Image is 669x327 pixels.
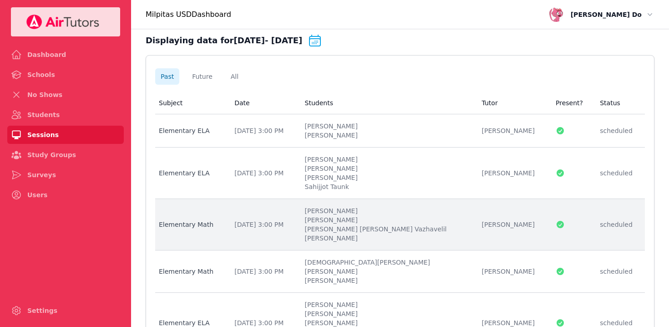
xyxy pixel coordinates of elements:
[482,267,545,276] div: [PERSON_NAME]
[305,267,471,276] li: [PERSON_NAME]
[482,126,545,135] div: [PERSON_NAME]
[600,319,633,327] span: scheduled
[159,220,223,229] div: Elementary Math
[476,92,550,114] th: Tutor
[155,250,645,293] tr: Elementary Math[DATE] 3:00 PM[DEMOGRAPHIC_DATA][PERSON_NAME][PERSON_NAME][PERSON_NAME][PERSON_NAM...
[155,92,229,114] th: Subject
[305,182,471,191] li: Sahijjot Taunk
[7,166,124,184] a: Surveys
[600,268,633,275] span: scheduled
[187,68,218,85] button: Future
[26,15,100,29] img: Your Company
[482,169,545,178] div: [PERSON_NAME]
[234,220,294,229] div: [DATE] 3:00 PM
[7,66,124,84] a: Schools
[155,148,645,199] tr: Elementary ELA[DATE] 3:00 PM[PERSON_NAME][PERSON_NAME][PERSON_NAME]Sahijjot Taunk[PERSON_NAME]sch...
[155,68,244,85] nav: Tabs
[159,169,223,178] div: Elementary ELA
[225,68,244,85] button: All
[7,301,124,320] a: Settings
[159,267,223,276] div: Elementary Math
[305,309,471,318] li: [PERSON_NAME]
[600,127,633,134] span: scheduled
[305,155,471,164] li: [PERSON_NAME]
[305,258,471,267] li: [DEMOGRAPHIC_DATA][PERSON_NAME]
[155,68,179,85] button: Past
[7,146,124,164] a: Study Groups
[7,106,124,124] a: Students
[305,234,471,243] li: [PERSON_NAME]
[305,215,471,225] li: [PERSON_NAME]
[305,173,471,182] li: [PERSON_NAME]
[234,267,294,276] div: [DATE] 3:00 PM
[7,186,124,204] a: Users
[7,126,124,144] a: Sessions
[305,225,471,234] li: [PERSON_NAME] [PERSON_NAME] Vazhavelil
[159,126,223,135] div: Elementary ELA
[600,169,633,177] span: scheduled
[146,33,654,48] div: Displaying data for [DATE] - [DATE]
[7,86,124,104] a: No Shows
[305,122,471,131] li: [PERSON_NAME]
[550,92,594,114] th: Present?
[305,206,471,215] li: [PERSON_NAME]
[305,164,471,173] li: [PERSON_NAME]
[482,220,545,229] div: [PERSON_NAME]
[305,300,471,309] li: [PERSON_NAME]
[7,46,124,64] a: Dashboard
[229,92,299,114] th: Date
[594,92,645,114] th: Status
[155,114,645,148] tr: Elementary ELA[DATE] 3:00 PM[PERSON_NAME][PERSON_NAME][PERSON_NAME]scheduled
[305,131,471,140] li: [PERSON_NAME]
[155,199,645,250] tr: Elementary Math[DATE] 3:00 PM[PERSON_NAME][PERSON_NAME][PERSON_NAME] [PERSON_NAME] Vazhavelil[PER...
[571,9,642,20] span: [PERSON_NAME] Do
[600,221,633,228] span: scheduled
[305,276,471,285] li: [PERSON_NAME]
[299,92,476,114] th: Students
[549,7,563,22] img: avatar
[234,169,294,178] div: [DATE] 3:00 PM
[234,126,294,135] div: [DATE] 3:00 PM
